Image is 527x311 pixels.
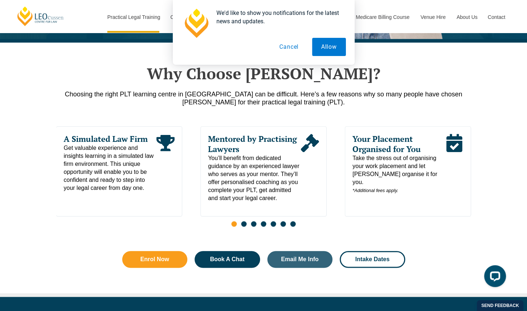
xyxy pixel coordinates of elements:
[352,134,445,154] span: Your Placement Organised for You
[340,251,405,268] a: Intake Dates
[181,9,211,38] img: notification icon
[56,126,471,231] div: Slides
[445,134,463,195] div: Read More
[122,251,188,268] a: Enrol Now
[312,38,346,56] button: Allow
[352,154,445,195] span: Take the stress out of organising your work placement and let [PERSON_NAME] organise it for you.
[352,188,398,193] em: *Additional fees apply.
[56,126,182,216] div: 1 / 7
[270,38,308,56] button: Cancel
[195,251,260,268] a: Book A Chat
[231,221,237,227] span: Go to slide 1
[478,262,509,293] iframe: LiveChat chat widget
[271,221,276,227] span: Go to slide 5
[140,256,169,262] span: Enrol Now
[290,221,296,227] span: Go to slide 7
[208,154,301,202] span: You’ll benefit from dedicated guidance by an experienced lawyer who serves as your mentor. They’l...
[281,256,319,262] span: Email Me Info
[64,144,156,192] span: Get valuable experience and insights learning in a simulated law firm environment. This unique op...
[211,9,346,25] div: We'd like to show you notifications for the latest news and updates.
[301,134,319,202] div: Read More
[208,134,301,154] span: Mentored by Practising Lawyers
[56,90,471,106] p: Choosing the right PLT learning centre in [GEOGRAPHIC_DATA] can be difficult. Here’s a few reason...
[261,221,266,227] span: Go to slide 4
[280,221,286,227] span: Go to slide 6
[56,64,471,83] h2: Why Choose [PERSON_NAME]?
[241,221,247,227] span: Go to slide 2
[251,221,256,227] span: Go to slide 3
[345,126,471,216] div: 3 / 7
[200,126,327,216] div: 2 / 7
[64,134,156,144] span: A Simulated Law Firm
[156,134,175,192] div: Read More
[267,251,333,268] a: Email Me Info
[355,256,390,262] span: Intake Dates
[210,256,244,262] span: Book A Chat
